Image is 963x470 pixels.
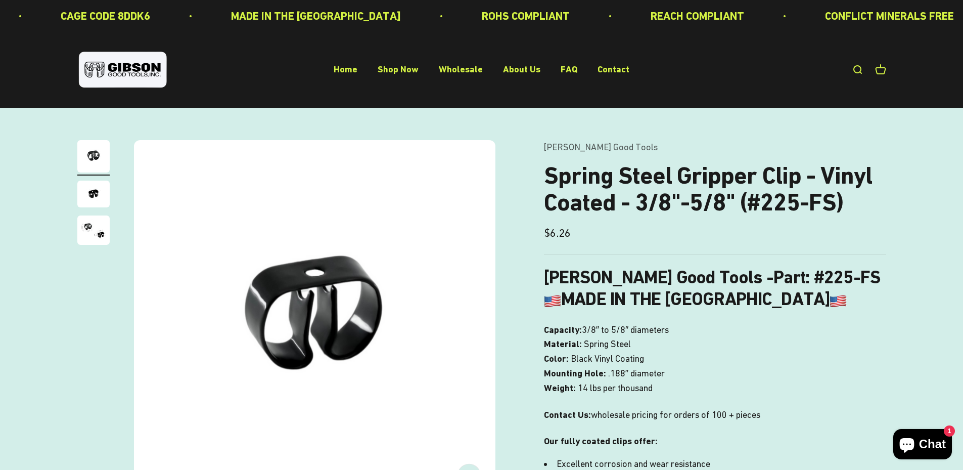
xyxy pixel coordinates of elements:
a: Contact [598,64,629,75]
img: Gripper clip, made & shipped from the USA! [77,140,110,173]
button: Go to item 1 [77,140,110,176]
span: Excellent corrosion and wear resistance [557,458,710,469]
strong: Contact Us: [544,409,591,420]
a: [PERSON_NAME] Good Tools [544,142,658,152]
img: close up of a spring steel gripper clip, tool clip, durable, secure holding, Excellent corrosion ... [77,216,110,245]
h1: Spring Steel Gripper Clip - Vinyl Coated - 3/8"-5/8" (#225-FS) [544,162,886,216]
b: Weight: [544,382,576,393]
p: CAGE CODE 8DDK6 [61,7,150,25]
a: FAQ [561,64,577,75]
img: close up of a spring steel gripper clip, tool clip, durable, secure holding, Excellent corrosion ... [77,181,110,207]
inbox-online-store-chat: Shopify online store chat [890,429,955,462]
strong: Our fully coated clips offer: [544,436,658,446]
a: Wholesale [439,64,483,75]
a: Home [334,64,357,75]
b: Capacity: [544,324,582,335]
button: Go to item 2 [77,181,110,210]
p: CONFLICT MINERALS FREE [825,7,954,25]
b: Material: [544,338,582,349]
span: Part [773,267,805,288]
b: MADE IN THE [GEOGRAPHIC_DATA] [544,288,847,310]
p: REACH COMPLIANT [651,7,744,25]
p: 3/8″ to 5/8″ diameters Spring Steel Black Vinyl Coating .188″ diameter 14 lbs per thousand [544,323,886,396]
button: Go to item 3 [77,216,110,248]
b: Mounting Hole: [544,368,606,378]
a: About Us [503,64,540,75]
p: ROHS COMPLIANT [482,7,570,25]
b: [PERSON_NAME] Good Tools - [544,267,805,288]
a: Shop Now [378,64,419,75]
p: MADE IN THE [GEOGRAPHIC_DATA] [231,7,401,25]
sale-price: $6.26 [544,224,571,242]
b: : #225-FS [805,267,881,288]
p: wholesale pricing for orders of 100 + pieces [544,408,886,422]
b: Color: [544,353,569,364]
